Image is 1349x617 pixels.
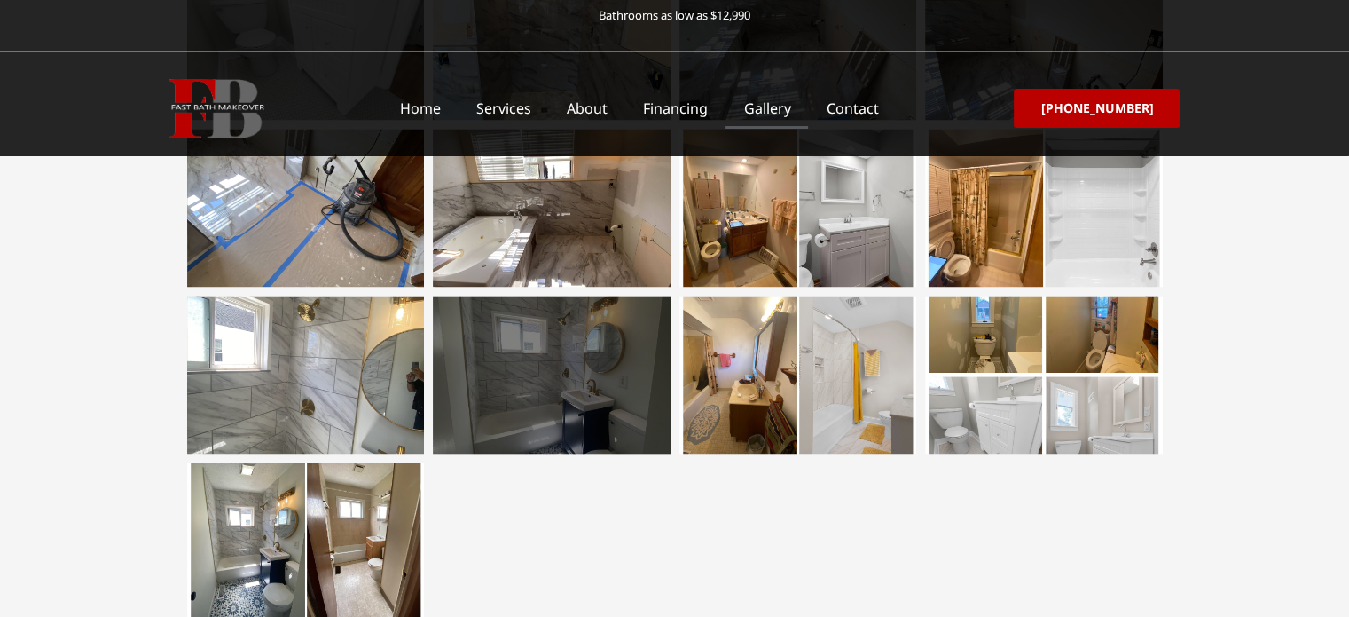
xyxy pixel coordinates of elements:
[725,88,808,129] a: Gallery
[382,88,459,129] a: Home
[169,79,264,138] img: Fast Bath Makeover icon
[1014,89,1180,128] a: [PHONE_NUMBER]
[625,88,725,129] a: Financing
[549,88,625,129] a: About
[808,88,896,129] a: Contact
[1040,102,1153,115] span: [PHONE_NUMBER]
[459,88,549,129] a: Services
